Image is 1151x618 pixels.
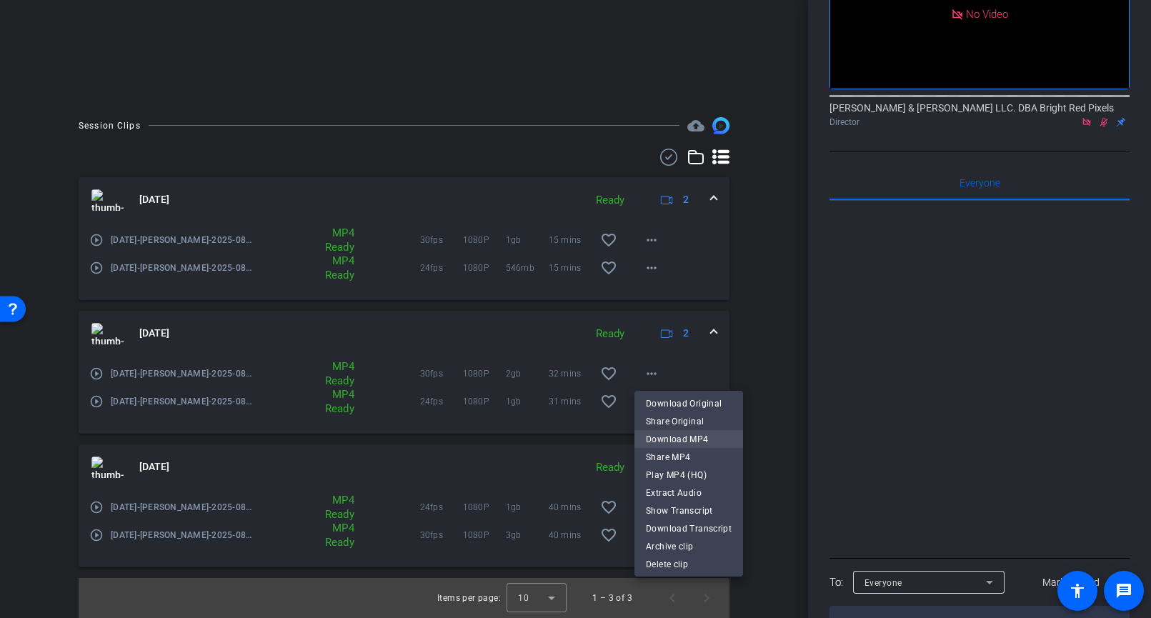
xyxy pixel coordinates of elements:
[646,395,732,412] span: Download Original
[646,449,732,466] span: Share MP4
[646,538,732,555] span: Archive clip
[646,502,732,519] span: Show Transcript
[646,484,732,502] span: Extract Audio
[646,431,732,448] span: Download MP4
[646,556,732,573] span: Delete clip
[646,520,732,537] span: Download Transcript
[646,467,732,484] span: Play MP4 (HQ)
[646,413,732,430] span: Share Original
